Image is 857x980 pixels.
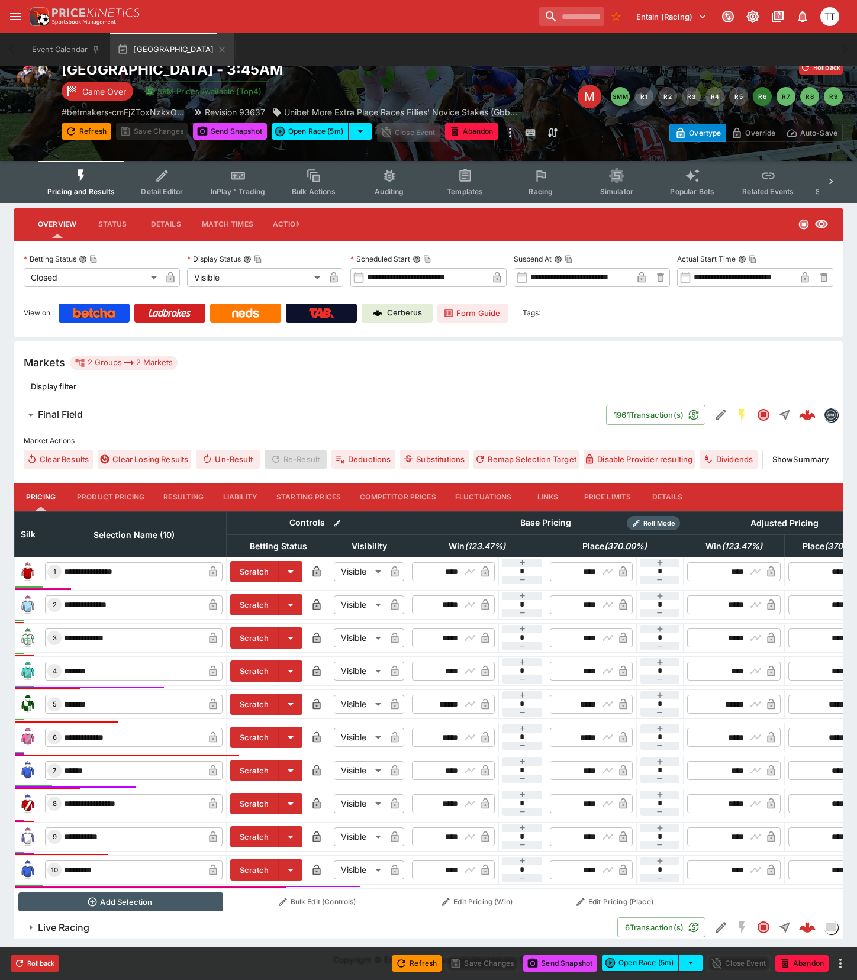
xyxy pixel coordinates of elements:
[781,124,843,142] button: Auto-Save
[18,794,37,813] img: runner 8
[677,254,736,264] p: Actual Start Time
[14,403,606,427] button: Final Field
[50,833,59,841] span: 9
[334,794,385,813] div: Visible
[272,123,372,140] div: split button
[554,255,562,263] button: Suspend AtCopy To Clipboard
[25,33,108,66] button: Event Calendar
[824,408,837,421] img: betmakers
[523,304,540,323] label: Tags:
[799,407,816,423] div: 0432b338-6f87-4e67-b2dd-91c3ce955ba8
[230,859,279,881] button: Scratch
[392,955,442,972] button: Refresh
[795,403,819,427] a: 0432b338-6f87-4e67-b2dd-91c3ce955ba8
[230,627,279,649] button: Scratch
[52,8,140,17] img: PriceKinetics
[447,187,483,196] span: Templates
[284,106,517,118] p: Unibet More Extra Place Races Fillies' Novice Stakes (Gbb...
[732,917,753,938] button: SGM Disabled
[98,450,191,469] button: Clear Losing Results
[230,694,279,715] button: Scratch
[230,594,279,615] button: Scratch
[465,539,505,553] em: ( 123.47 %)
[24,450,93,469] button: Clear Results
[334,628,385,647] div: Visible
[18,761,37,780] img: runner 7
[196,450,259,469] button: Un-Result
[799,919,816,936] img: logo-cerberus--red.svg
[227,511,408,534] th: Controls
[732,404,753,425] button: SGM Enabled
[24,254,76,264] p: Betting Status
[62,106,186,118] p: Copy To Clipboard
[334,595,385,614] div: Visible
[18,562,37,581] img: runner 1
[529,187,553,196] span: Racing
[814,217,829,231] svg: Visible
[824,920,838,934] div: liveracing
[18,860,37,879] img: runner 10
[18,662,37,681] img: runner 4
[726,124,781,142] button: Override
[774,917,795,938] button: Straight
[350,254,410,264] p: Scheduled Start
[729,87,748,106] button: R5
[753,917,774,938] button: Closed
[521,483,575,511] button: Links
[50,700,59,708] span: 5
[309,308,334,318] img: TabNZ
[617,917,705,937] button: 6Transaction(s)
[607,7,626,26] button: No Bookmarks
[334,761,385,780] div: Visible
[756,920,771,934] svg: Closed
[777,87,795,106] button: R7
[753,87,772,106] button: R6
[38,408,83,421] h6: Final Field
[230,826,279,847] button: Scratch
[768,450,833,469] button: ShowSummary
[700,450,758,469] button: Dividends
[272,123,349,140] button: Open Race (5m)
[799,60,843,75] button: Rollback
[629,7,714,26] button: Select Tenant
[602,955,703,971] div: split button
[373,308,382,318] img: Cerberus
[742,187,794,196] span: Related Events
[50,634,59,642] span: 3
[14,60,52,98] img: horse_racing.png
[446,483,521,511] button: Fluctuations
[230,660,279,682] button: Scratch
[800,87,819,106] button: R8
[692,539,775,553] span: Win(123.47%)
[339,539,400,553] span: Visibility
[669,124,843,142] div: Start From
[5,6,26,27] button: open drawer
[292,187,336,196] span: Bulk Actions
[193,123,267,140] button: Send Snapshot
[798,218,810,230] svg: Closed
[565,255,573,263] button: Copy To Clipboard
[50,766,59,775] span: 7
[738,255,746,263] button: Actual Start TimeCopy To Clipboard
[24,268,161,287] div: Closed
[49,866,60,874] span: 10
[775,955,829,972] button: Abandon
[330,515,345,531] button: Bulk edit
[413,255,421,263] button: Scheduled StartCopy To Clipboard
[334,827,385,846] div: Visible
[575,483,641,511] button: Price Limits
[578,85,601,108] div: Edit Meeting
[334,562,385,581] div: Visible
[745,127,775,139] p: Override
[569,539,660,553] span: Place(370.00%)
[187,254,241,264] p: Display Status
[148,308,191,318] img: Ladbrokes
[24,304,54,323] label: View on :
[154,483,213,511] button: Resulting
[263,210,316,238] button: Actions
[18,628,37,647] img: runner 3
[602,955,679,971] button: Open Race (5m)
[18,728,37,747] img: runner 6
[387,307,422,319] p: Cerberus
